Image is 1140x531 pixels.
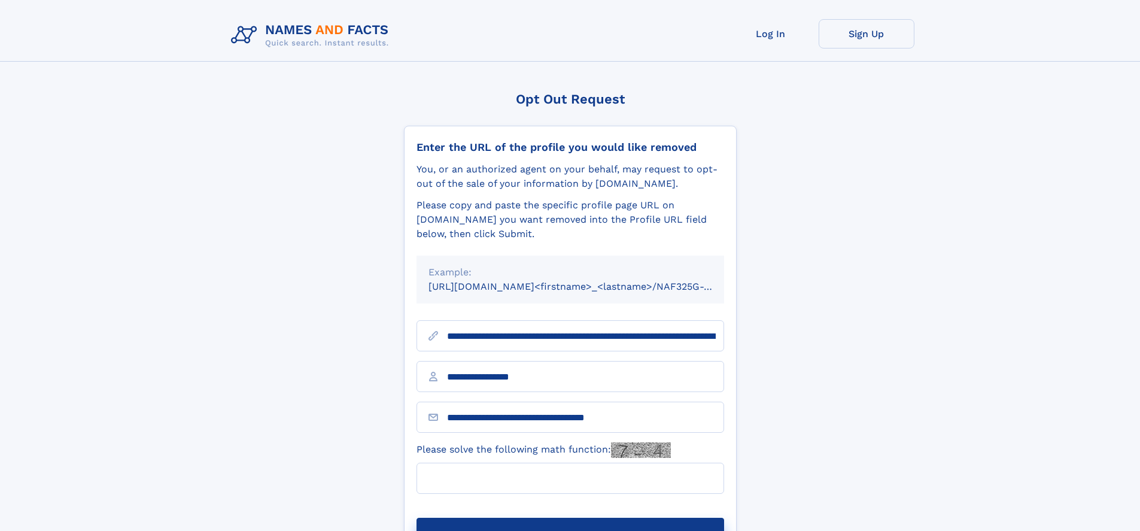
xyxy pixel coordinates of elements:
[417,198,724,241] div: Please copy and paste the specific profile page URL on [DOMAIN_NAME] you want removed into the Pr...
[226,19,399,51] img: Logo Names and Facts
[417,442,671,458] label: Please solve the following math function:
[723,19,819,48] a: Log In
[417,162,724,191] div: You, or an authorized agent on your behalf, may request to opt-out of the sale of your informatio...
[404,92,737,107] div: Opt Out Request
[428,265,712,280] div: Example:
[819,19,914,48] a: Sign Up
[428,281,747,292] small: [URL][DOMAIN_NAME]<firstname>_<lastname>/NAF325G-xxxxxxxx
[417,141,724,154] div: Enter the URL of the profile you would like removed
